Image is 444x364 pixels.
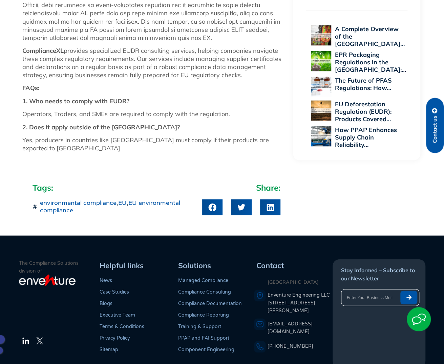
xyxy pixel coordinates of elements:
[178,277,228,283] a: Managed Compliance
[407,307,431,331] img: Start Chat
[100,346,118,352] a: Sitemap
[100,300,112,306] a: Blogs
[335,76,392,91] a: The Future of PFAS Regulations: How…
[268,343,313,349] a: [PHONE_NUMBER]
[100,277,112,283] a: News
[254,341,266,352] img: A phone icon representing a telephone number
[100,289,129,295] a: Case Studies
[100,312,135,318] a: Executive Team
[311,77,331,97] img: The Future of PFAS Regulations: How 2025 Will Reshape Global Supply Chains
[36,337,43,344] img: The Twitter Logo
[432,115,438,143] span: Contact us
[22,123,180,131] strong: 2. Does it apply outside of the [GEOGRAPHIC_DATA]?
[268,279,319,285] strong: [GEOGRAPHIC_DATA]
[178,260,211,270] span: Solutions
[335,100,391,123] a: EU Deforestation Regulation (EUDR): Products Covered…
[311,100,331,121] img: EU Deforestation Regulation (EUDR): Products Covered and Compliance Essentials
[22,136,287,152] p: Yes, producers in countries like [GEOGRAPHIC_DATA] must comply if their products are exported to ...
[202,199,223,215] div: Share on facebook
[254,290,266,301] img: A pin icon representing a location
[231,199,251,215] div: Share on twitter
[256,260,284,270] span: Contact
[341,291,398,304] input: Enter Your Business Mail ID
[311,51,331,71] img: EPR Packaging Regulations in the US: A 2025 Compliance Perspective
[22,110,287,118] p: Operators, Traders, and SMEs are required to comply with the regulation.
[100,260,144,270] span: Helpful links
[178,300,242,306] a: Compliance Documentation
[254,318,266,330] img: An envelope representing an email
[268,321,313,334] a: [EMAIL_ADDRESS][DOMAIN_NAME]
[178,312,229,318] a: Compliance Reporting
[19,274,76,286] img: enventure-light-logo_s
[178,335,229,341] a: PPAP and FAI Support
[22,46,64,54] strong: ComplianceXL
[178,346,234,352] a: Component Engineering
[202,182,280,192] h2: Share:
[100,335,130,341] a: Privacy Policy
[311,25,331,45] img: A Complete Overview of the EU Personal Protective Equipment Regulation 2016/425
[19,259,98,275] p: The Compliance Solutions division of
[40,199,117,206] a: environmental compliance
[22,46,287,79] p: provides specialized EUDR consulting services, helping companies navigate these complex regulator...
[40,199,180,214] a: EU environmental compliance
[33,182,196,192] h2: Tags:
[22,84,39,91] strong: FAQs:
[426,98,444,153] a: Contact us
[311,126,331,146] img: How PPAP Enhances Supply Chain Reliability Across Global Industries
[100,323,144,329] a: Terms & Conditions
[22,337,30,345] img: The LinkedIn Logo
[118,199,127,206] a: EU
[335,126,397,148] a: How PPAP Enhances Supply Chain Reliability…
[178,323,221,329] a: Training & Support
[260,199,280,215] div: Share on linkedin
[335,25,404,47] a: A Complete Overview of the [GEOGRAPHIC_DATA]…
[268,291,331,315] a: Enventure Engineering LLC[STREET_ADDRESS][PERSON_NAME]
[341,266,415,281] span: Stay Informed – Subscribe to our Newsletter
[335,50,406,73] a: EPR Packaging Regulations in the [GEOGRAPHIC_DATA]:…
[178,289,231,295] a: Compliance Consulting
[22,97,129,105] strong: 1. Who needs to comply with EUDR?
[38,199,195,214] span: , ,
